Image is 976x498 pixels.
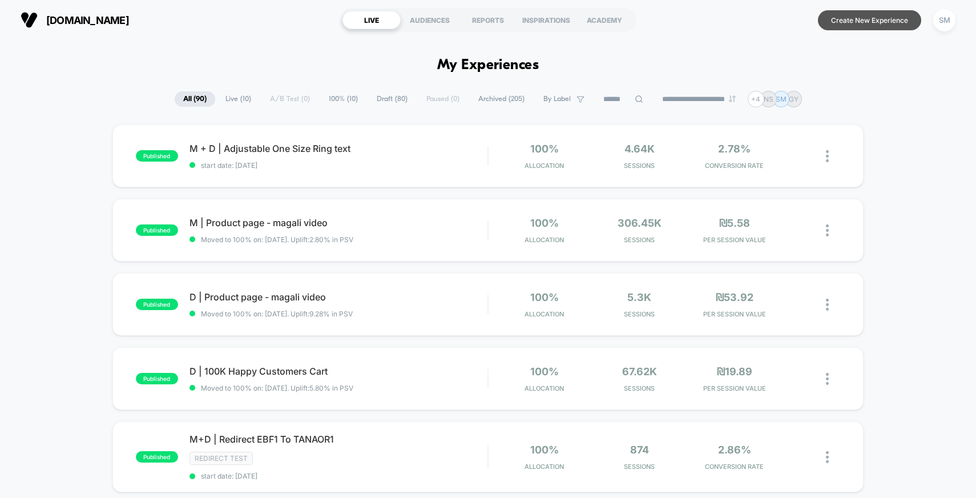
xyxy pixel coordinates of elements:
span: start date: [DATE] [189,161,488,170]
span: Allocation [525,236,564,244]
span: published [136,451,178,463]
p: SM [776,95,787,103]
p: NS [764,95,773,103]
img: close [826,224,829,236]
span: All ( 90 ) [175,91,215,107]
span: 5.3k [627,291,651,303]
span: CONVERSION RATE [689,162,779,170]
span: PER SESSION VALUE [689,310,779,318]
span: 2.78% [718,143,751,155]
span: Sessions [595,236,684,244]
span: Archived ( 205 ) [470,91,533,107]
span: Sessions [595,384,684,392]
img: close [826,299,829,311]
span: 306.45k [618,217,662,229]
span: M + D | Adjustable One Size Ring text [189,143,488,154]
span: Moved to 100% on: [DATE] . Uplift: 5.80% in PSV [201,384,353,392]
div: ACADEMY [575,11,634,29]
div: AUDIENCES [401,11,459,29]
span: ₪53.92 [716,291,753,303]
span: 100% [530,444,559,456]
h1: My Experiences [437,57,539,74]
span: Allocation [525,384,564,392]
span: D | Product page - magali video [189,291,488,303]
div: INSPIRATIONS [517,11,575,29]
span: 4.64k [624,143,655,155]
span: Live ( 10 ) [217,91,260,107]
span: 100% [530,217,559,229]
span: Allocation [525,310,564,318]
p: GY [789,95,798,103]
button: Create New Experience [818,10,921,30]
span: 100% [530,366,559,377]
button: [DOMAIN_NAME] [17,11,132,29]
div: REPORTS [459,11,517,29]
span: 2.86% [718,444,751,456]
span: 874 [630,444,649,456]
span: Allocation [525,463,564,471]
span: M+D | Redirect EBF1 To TANAOR1 [189,433,488,445]
span: D | 100K Happy Customers Cart [189,366,488,377]
span: 67.62k [622,366,657,377]
button: SM [930,9,959,32]
span: M | Product page - magali video [189,217,488,228]
span: Sessions [595,162,684,170]
span: published [136,299,178,310]
span: Redirect Test [189,452,253,465]
img: close [826,373,829,385]
span: start date: [DATE] [189,472,488,480]
img: close [826,451,829,463]
span: ₪19.89 [717,366,752,377]
span: 100% ( 10 ) [320,91,366,107]
img: close [826,150,829,162]
span: CONVERSION RATE [689,463,779,471]
span: Allocation [525,162,564,170]
span: Sessions [595,463,684,471]
span: 100% [530,291,559,303]
span: ₪5.58 [719,217,750,229]
span: PER SESSION VALUE [689,236,779,244]
span: Sessions [595,310,684,318]
div: LIVE [342,11,401,29]
img: Visually logo [21,11,38,29]
span: published [136,373,178,384]
span: Moved to 100% on: [DATE] . Uplift: 2.80% in PSV [201,235,353,244]
span: 100% [530,143,559,155]
span: Draft ( 80 ) [368,91,416,107]
span: Moved to 100% on: [DATE] . Uplift: 9.28% in PSV [201,310,353,318]
span: By Label [543,95,571,103]
div: + 4 [748,91,764,107]
div: SM [933,9,955,31]
span: published [136,150,178,162]
span: [DOMAIN_NAME] [46,14,129,26]
span: published [136,224,178,236]
img: end [729,95,736,102]
span: PER SESSION VALUE [689,384,779,392]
